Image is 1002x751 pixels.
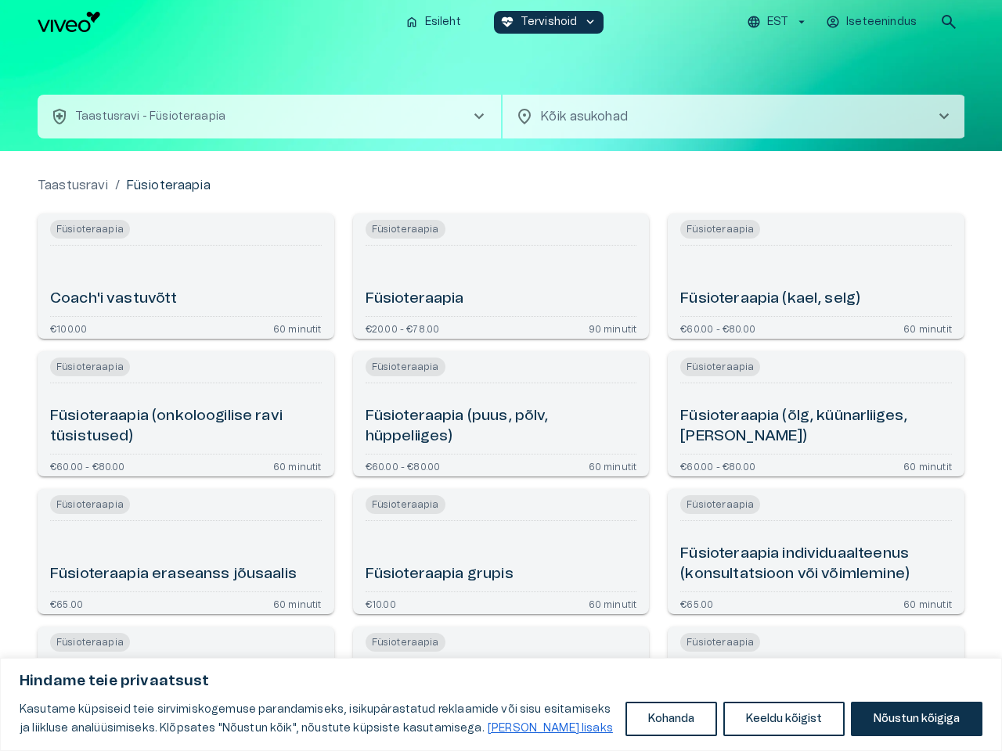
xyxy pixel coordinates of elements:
p: 60 minutit [273,461,322,470]
a: Navigate to homepage [38,12,392,32]
p: 60 minutit [903,598,952,608]
p: Füsioteraapia [126,176,211,195]
span: search [939,13,958,31]
button: Keeldu kõigist [723,702,845,736]
p: 60 minutit [589,598,637,608]
p: €10.00 [366,598,396,608]
span: chevron_right [935,107,953,126]
span: keyboard_arrow_down [583,15,597,29]
button: Kohanda [625,702,717,736]
button: Nõustun kõigiga [851,702,982,736]
p: €60.00 - €80.00 [680,323,755,332]
h6: Füsioteraapia individuaalteenus (konsultatsioon või võimlemine) [680,544,952,585]
a: Loe lisaks [487,722,614,735]
p: Esileht [425,14,461,31]
button: open search modal [933,6,964,38]
p: €20.00 - €78.00 [366,323,440,332]
h6: Coach'i vastuvõtt [50,289,178,310]
p: 60 minutit [903,323,952,332]
span: Füsioteraapia [680,633,760,652]
p: / [115,176,120,195]
p: Kasutame küpsiseid teie sirvimiskogemuse parandamiseks, isikupärastatud reklaamide või sisu esita... [20,700,614,738]
span: home [405,15,419,29]
h6: Füsioteraapia eraseanss jõusaalis [50,564,297,585]
a: Open service booking details [353,351,650,476]
span: Füsioteraapia [50,495,130,514]
a: Open service booking details [353,489,650,614]
button: Iseteenindus [824,11,921,34]
button: homeEsileht [398,11,469,34]
img: Viveo logo [38,12,100,32]
p: Tervishoid [521,14,578,31]
a: Open service booking details [668,214,964,339]
h6: Füsioteraapia (puus, põlv, hüppeliiges) [366,406,637,447]
p: 60 minutit [273,323,322,332]
button: EST [744,11,811,34]
p: €60.00 - €80.00 [680,461,755,470]
h6: Füsioteraapia (kael, selg) [680,289,860,310]
h6: Füsioteraapia grupis [366,564,514,585]
span: health_and_safety [50,107,69,126]
a: Open service booking details [38,489,334,614]
p: Iseteenindus [846,14,917,31]
p: Taastusravi - Füsioteraapia [75,109,225,125]
p: Hindame teie privaatsust [20,672,982,691]
p: 60 minutit [273,598,322,608]
p: €60.00 - €80.00 [50,461,125,470]
a: Open service booking details [38,351,334,476]
span: chevron_right [470,107,488,126]
span: Füsioteraapia [680,220,760,239]
p: €65.00 [680,598,713,608]
span: Füsioteraapia [366,358,445,376]
span: Füsioteraapia [680,495,760,514]
h6: Füsioteraapia (õlg, küünarliiges, [PERSON_NAME]) [680,406,952,447]
p: €60.00 - €80.00 [366,461,441,470]
p: 90 minutit [589,323,637,332]
a: Open service booking details [38,214,334,339]
p: EST [767,14,788,31]
span: location_on [515,107,534,126]
p: €65.00 [50,598,83,608]
a: Open service booking details [668,351,964,476]
button: health_and_safetyTaastusravi - Füsioteraapiachevron_right [38,95,501,138]
span: Füsioteraapia [366,220,445,239]
h6: Füsioteraapia [366,289,464,310]
span: Füsioteraapia [366,633,445,652]
span: Füsioteraapia [50,633,130,652]
a: Open service booking details [668,489,964,614]
p: 60 minutit [903,461,952,470]
p: Kõik asukohad [540,107,910,126]
button: ecg_heartTervishoidkeyboard_arrow_down [494,11,604,34]
span: Füsioteraapia [50,358,130,376]
span: Füsioteraapia [680,358,760,376]
span: Füsioteraapia [366,495,445,514]
p: €100.00 [50,323,87,332]
span: ecg_heart [500,15,514,29]
span: Füsioteraapia [50,220,130,239]
a: Taastusravi [38,176,109,195]
h6: Füsioteraapia (onkoloogilise ravi tüsistused) [50,406,322,447]
p: 60 minutit [589,461,637,470]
